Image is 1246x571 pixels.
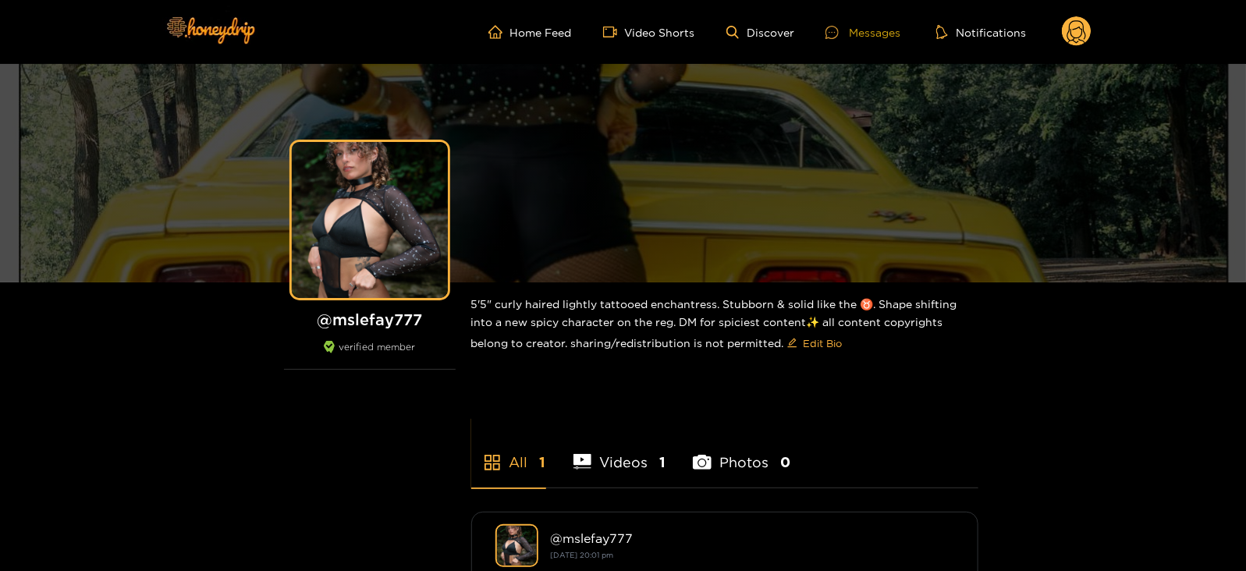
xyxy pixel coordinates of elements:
[932,24,1031,40] button: Notifications
[825,23,900,41] div: Messages
[284,310,456,329] h1: @ mslefay777
[804,335,843,351] span: Edit Bio
[780,452,790,472] span: 0
[495,524,538,567] img: mslefay777
[551,551,614,559] small: [DATE] 20:01 pm
[784,331,846,356] button: editEdit Bio
[603,25,695,39] a: Video Shorts
[573,417,666,488] li: Videos
[787,338,797,349] span: edit
[551,531,954,545] div: @ mslefay777
[726,26,794,39] a: Discover
[471,417,546,488] li: All
[284,341,456,370] div: verified member
[488,25,572,39] a: Home Feed
[603,25,625,39] span: video-camera
[540,452,546,472] span: 1
[483,453,502,472] span: appstore
[471,282,978,368] div: 5'5" curly haired lightly tattooed enchantress. Stubborn & solid like the ♉️. Shape shifting into...
[488,25,510,39] span: home
[693,417,790,488] li: Photos
[659,452,666,472] span: 1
